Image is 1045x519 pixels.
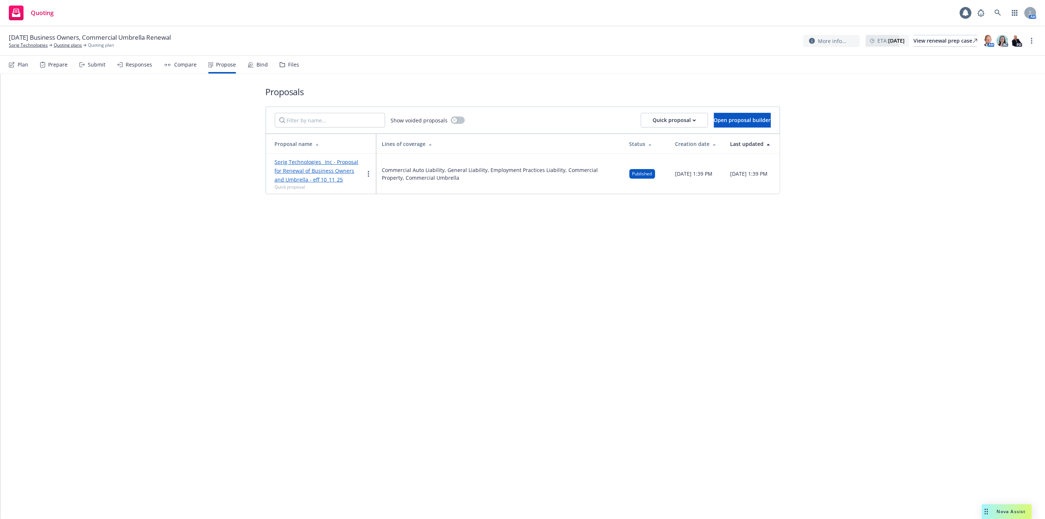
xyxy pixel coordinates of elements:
a: Quoting [6,3,57,23]
span: Quoting [31,10,54,16]
button: Nova Assist [982,504,1032,519]
a: more [364,169,373,178]
a: Report a Bug [974,6,988,20]
div: Propose [216,62,236,68]
div: Files [288,62,299,68]
span: [DATE] 1:39 PM [730,170,768,178]
span: Quoting plan [88,42,114,49]
div: Quick proposal [653,113,696,127]
h1: Proposals [266,86,780,98]
span: Show voided proposals [391,117,448,124]
input: Filter by name... [275,113,385,128]
div: Compare [174,62,197,68]
button: Open proposal builder [714,113,771,128]
div: Creation date [675,140,719,148]
div: Lines of coverage [382,140,618,148]
a: Switch app [1008,6,1022,20]
span: Published [632,171,652,177]
span: ETA : [877,37,905,44]
button: Quick proposal [641,113,708,128]
span: Nova Assist [997,508,1026,515]
span: Commercial Auto Liability, General Liability, Employment Practices Liability, Commercial Property... [382,166,618,182]
div: Submit [88,62,105,68]
img: photo [996,35,1008,47]
button: More info... [803,35,860,47]
div: Proposal name [275,140,370,148]
img: photo [983,35,994,47]
a: more [1027,36,1036,45]
span: Open proposal builder [714,117,771,124]
div: Last updated [730,140,774,148]
a: Quoting plans [54,42,82,49]
a: Sprig Technologies_ Inc - Proposal for Renewal of Business Owners and Umbrella - eff 10_11_25 [275,158,359,183]
strong: [DATE] [888,37,905,44]
div: Plan [18,62,28,68]
div: Status [629,140,664,148]
div: Responses [126,62,152,68]
img: photo [1010,35,1022,47]
div: Prepare [48,62,68,68]
div: Quick proposal [275,184,364,190]
a: Search [991,6,1005,20]
div: Bind [256,62,268,68]
span: [DATE] 1:39 PM [675,170,713,178]
div: View renewal prep case [913,35,977,46]
span: More info... [818,37,846,45]
a: Sprig Technologies [9,42,48,49]
span: [DATE] Business Owners, Commercial Umbrella Renewal [9,33,171,42]
a: View renewal prep case [913,35,977,47]
div: Drag to move [982,504,991,519]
